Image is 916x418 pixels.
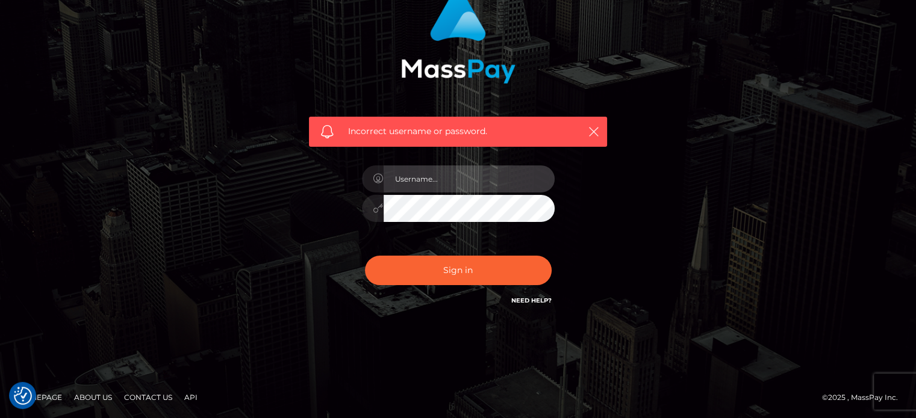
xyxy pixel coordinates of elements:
input: Username... [384,165,555,192]
a: API [179,388,202,407]
a: Need Help? [511,297,552,304]
span: Incorrect username or password. [348,125,568,138]
a: About Us [69,388,117,407]
img: Revisit consent button [14,387,32,405]
button: Consent Preferences [14,387,32,405]
a: Homepage [13,388,67,407]
a: Contact Us [119,388,177,407]
div: © 2025 , MassPay Inc. [822,391,907,404]
button: Sign in [365,256,552,285]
